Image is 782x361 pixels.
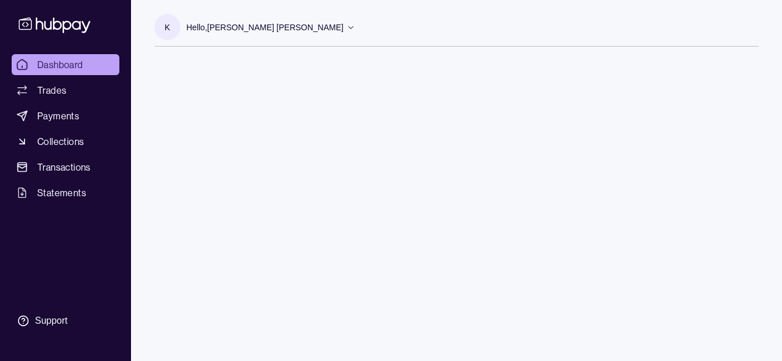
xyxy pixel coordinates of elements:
span: Trades [37,83,66,97]
div: Support [35,314,68,327]
a: Trades [12,80,119,101]
a: Transactions [12,157,119,178]
p: Hello, [PERSON_NAME] [PERSON_NAME] [186,21,344,34]
span: Collections [37,135,84,148]
span: Payments [37,109,79,123]
span: Transactions [37,160,91,174]
a: Collections [12,131,119,152]
a: Support [12,309,119,333]
a: Statements [12,182,119,203]
p: K [165,21,170,34]
a: Payments [12,105,119,126]
a: Dashboard [12,54,119,75]
span: Dashboard [37,58,83,72]
span: Statements [37,186,86,200]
